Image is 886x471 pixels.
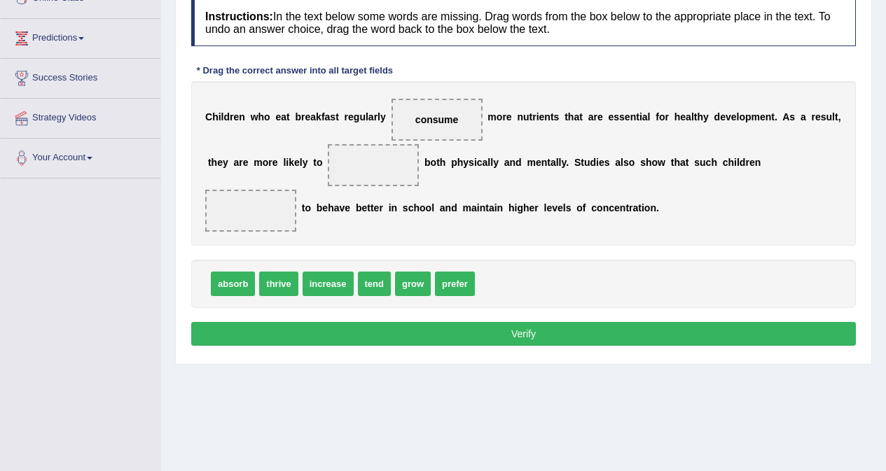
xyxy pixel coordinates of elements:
[264,111,270,122] b: o
[680,111,686,122] b: e
[615,157,621,168] b: a
[275,111,281,122] b: e
[671,157,674,168] b: t
[629,157,635,168] b: o
[517,111,523,122] b: n
[1,19,160,54] a: Predictions
[537,111,539,122] b: i
[317,202,323,213] b: b
[205,190,296,232] span: Drop target
[392,99,483,141] span: Drop target
[711,157,717,168] b: h
[614,202,620,213] b: e
[313,157,317,168] b: t
[477,202,480,213] b: i
[389,202,392,213] b: i
[720,111,726,122] b: e
[638,202,642,213] b: t
[775,111,777,122] b: .
[205,111,212,122] b: C
[334,202,340,213] b: a
[380,111,386,122] b: y
[544,111,551,122] b: n
[457,157,464,168] b: h
[529,111,533,122] b: t
[219,111,221,122] b: i
[317,157,323,168] b: o
[1,139,160,174] a: Your Account
[686,157,689,168] b: t
[340,202,345,213] b: v
[752,111,760,122] b: m
[523,202,529,213] b: h
[303,272,354,296] span: increase
[623,157,629,168] b: s
[272,157,278,168] b: e
[604,157,610,168] b: s
[436,157,440,168] b: t
[234,157,240,168] b: a
[477,157,483,168] b: c
[502,111,506,122] b: r
[832,111,835,122] b: l
[527,157,535,168] b: m
[345,111,348,122] b: r
[368,111,374,122] b: a
[233,111,239,122] b: e
[579,111,583,122] b: t
[597,202,603,213] b: o
[506,111,512,122] b: e
[413,202,420,213] b: h
[593,111,597,122] b: r
[811,111,815,122] b: r
[440,202,445,213] b: a
[686,111,691,122] b: a
[590,157,596,168] b: d
[532,111,536,122] b: r
[504,157,510,168] b: a
[239,157,242,168] b: r
[658,157,665,168] b: w
[345,202,350,213] b: e
[483,157,488,168] b: a
[335,111,339,122] b: t
[694,111,698,122] b: t
[212,111,219,122] b: h
[328,144,419,186] span: Drop target
[420,202,426,213] b: o
[674,157,680,168] b: h
[474,157,477,168] b: i
[374,202,380,213] b: e
[230,111,233,122] b: r
[700,157,706,168] b: u
[243,157,249,168] b: e
[703,111,709,122] b: y
[212,157,218,168] b: h
[563,202,566,213] b: l
[755,157,761,168] b: n
[281,111,286,122] b: a
[321,111,325,122] b: f
[239,111,245,122] b: n
[295,111,301,122] b: b
[621,157,623,168] b: l
[445,202,452,213] b: n
[731,111,737,122] b: e
[597,111,603,122] b: e
[745,157,749,168] b: r
[356,202,362,213] b: b
[642,111,648,122] b: a
[514,202,517,213] b: i
[485,202,489,213] b: t
[517,202,523,213] b: g
[451,157,457,168] b: p
[497,111,503,122] b: o
[640,157,646,168] b: s
[359,111,366,122] b: u
[630,111,637,122] b: n
[625,111,630,122] b: e
[558,202,563,213] b: e
[771,111,775,122] b: t
[714,111,721,122] b: d
[566,157,569,168] b: .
